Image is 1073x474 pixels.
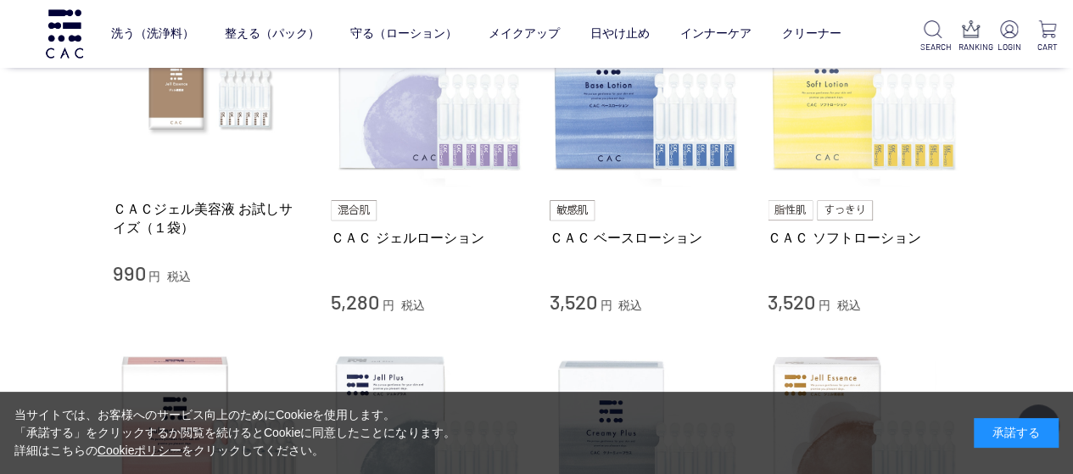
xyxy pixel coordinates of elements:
[331,289,379,314] span: 5,280
[920,20,945,53] a: SEARCH
[781,13,841,55] a: クリーナー
[817,200,873,220] img: すっきり
[997,20,1021,53] a: LOGIN
[550,289,597,314] span: 3,520
[974,418,1059,448] div: 承諾する
[383,298,394,312] span: 円
[98,443,182,457] a: Cookieポリシー
[14,406,455,460] div: 当サイトでは、お客様へのサービス向上のためにCookieを使用します。 「承諾する」をクリックするか閲覧を続けるとCookieに同意したことになります。 詳細はこちらの をクリックしてください。
[488,13,559,55] a: メイクアップ
[113,260,146,285] span: 990
[997,41,1021,53] p: LOGIN
[550,200,595,220] img: 敏感肌
[958,20,983,53] a: RANKING
[401,298,425,312] span: 税込
[768,229,961,247] a: ＣＡＣ ソフトローション
[167,270,191,283] span: 税込
[600,298,612,312] span: 円
[550,229,743,247] a: ＣＡＣ ベースローション
[837,298,861,312] span: 税込
[958,41,983,53] p: RANKING
[1035,20,1059,53] a: CART
[920,41,945,53] p: SEARCH
[768,289,815,314] span: 3,520
[148,270,160,283] span: 円
[111,13,194,55] a: 洗う（洗浄料）
[819,298,830,312] span: 円
[331,229,524,247] a: ＣＡＣ ジェルローション
[331,200,377,220] img: 混合肌
[618,298,642,312] span: 税込
[43,9,86,58] img: logo
[350,13,457,55] a: 守る（ローション）
[679,13,751,55] a: インナーケア
[225,13,320,55] a: 整える（パック）
[113,200,306,237] a: ＣＡＣジェル美容液 お試しサイズ（１袋）
[1035,41,1059,53] p: CART
[768,200,813,220] img: 脂性肌
[590,13,649,55] a: 日やけ止め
